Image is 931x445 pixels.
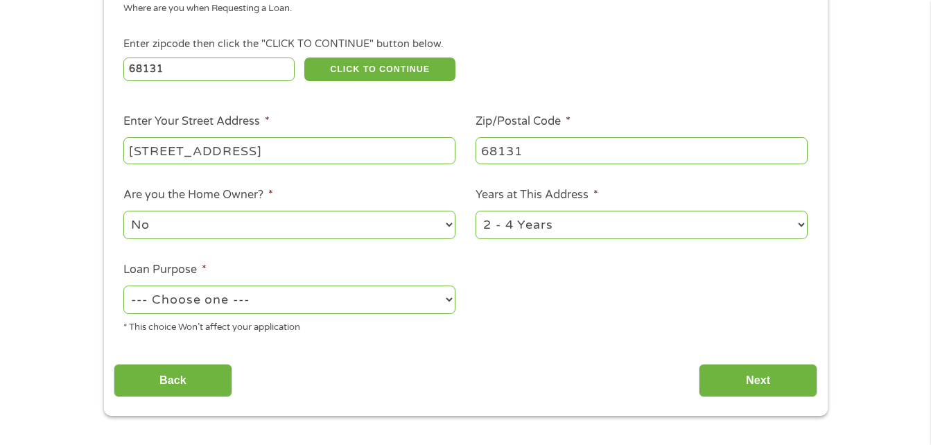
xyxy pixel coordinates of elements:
input: Next [699,364,817,398]
label: Are you the Home Owner? [123,188,273,202]
input: Back [114,364,232,398]
input: Enter Zipcode (e.g 01510) [123,58,295,81]
div: Enter zipcode then click the "CLICK TO CONTINUE" button below. [123,37,807,52]
div: Where are you when Requesting a Loan. [123,2,797,16]
label: Loan Purpose [123,263,207,277]
input: 1 Main Street [123,137,455,164]
div: * This choice Won’t affect your application [123,316,455,335]
label: Zip/Postal Code [476,114,571,129]
label: Enter Your Street Address [123,114,270,129]
button: CLICK TO CONTINUE [304,58,455,81]
label: Years at This Address [476,188,598,202]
